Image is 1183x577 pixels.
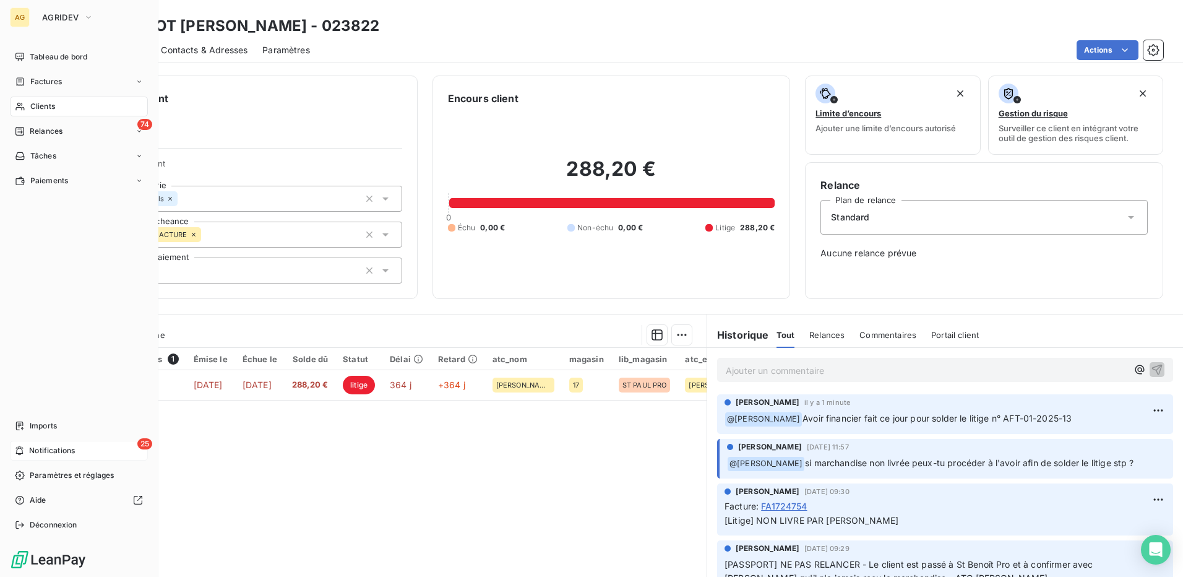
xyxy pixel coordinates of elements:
[438,380,465,390] span: +364 j
[161,44,247,56] span: Contacts & Adresses
[243,380,272,390] span: [DATE]
[707,328,769,342] h6: Historique
[804,545,850,552] span: [DATE] 09:29
[292,379,328,391] span: 288,20 €
[715,222,735,233] span: Litige
[262,44,310,56] span: Paramètres
[577,222,613,233] span: Non-échu
[999,108,1068,118] span: Gestion du risque
[390,380,411,390] span: 364 j
[619,354,671,364] div: lib_magasin
[30,51,87,63] span: Tableau de bord
[448,157,775,194] h2: 288,20 €
[30,495,46,506] span: Aide
[137,119,152,130] span: 74
[820,247,1148,259] span: Aucune relance prévue
[438,354,478,364] div: Retard
[458,222,476,233] span: Échu
[999,123,1153,143] span: Surveiller ce client en intégrant votre outil de gestion des risques client.
[776,330,795,340] span: Tout
[343,376,375,394] span: litige
[480,222,505,233] span: 0,00 €
[446,212,451,222] span: 0
[802,413,1072,423] span: Avoir financier fait ce jour pour solder le litige n° AFT-01-2025-13
[831,211,869,223] span: Standard
[30,76,62,87] span: Factures
[42,12,79,22] span: AGRIDEV
[931,330,979,340] span: Portail client
[137,438,152,449] span: 25
[728,457,804,471] span: @ [PERSON_NAME]
[30,519,77,531] span: Déconnexion
[75,91,402,106] h6: Informations client
[243,354,277,364] div: Échue le
[761,500,807,513] span: FA1724754
[201,229,211,240] input: Ajouter une valeur
[685,354,747,364] div: atc_email
[805,458,1134,468] span: si marchandise non livrée peux-tu procéder à l'avoir afin de solder le litige stp ?
[390,354,423,364] div: Délai
[804,399,850,406] span: il y a 1 minute
[725,412,802,427] span: @ [PERSON_NAME]
[618,222,643,233] span: 0,00 €
[493,354,554,364] div: atc_nom
[1077,40,1138,60] button: Actions
[689,381,743,389] span: [PERSON_NAME][EMAIL_ADDRESS][DOMAIN_NAME]
[30,420,57,432] span: Imports
[30,126,62,137] span: Relances
[807,443,849,451] span: [DATE] 11:57
[10,550,87,570] img: Logo LeanPay
[736,543,799,554] span: [PERSON_NAME]
[809,330,845,340] span: Relances
[736,397,799,408] span: [PERSON_NAME]
[736,486,799,497] span: [PERSON_NAME]
[168,354,179,365] span: 1
[859,330,916,340] span: Commentaires
[292,354,328,364] div: Solde dû
[10,7,30,27] div: AG
[622,381,667,389] span: ST PAUL PRO
[573,381,579,389] span: 17
[815,123,956,133] span: Ajouter une limite d’encours autorisé
[30,101,55,112] span: Clients
[109,15,380,37] h3: MAILLOT [PERSON_NAME] - 023822
[569,354,604,364] div: magasin
[820,178,1148,193] h6: Relance
[194,354,228,364] div: Émise le
[725,515,898,526] span: [Litige] NON LIVRE PAR [PERSON_NAME]
[496,381,551,389] span: [PERSON_NAME]
[157,265,166,276] input: Ajouter une valeur
[815,108,881,118] span: Limite d’encours
[804,488,850,495] span: [DATE] 09:30
[10,490,148,510] a: Aide
[343,354,375,364] div: Statut
[1141,535,1171,565] div: Open Intercom Messenger
[178,193,187,204] input: Ajouter une valeur
[30,470,114,481] span: Paramètres et réglages
[988,76,1163,155] button: Gestion du risqueSurveiller ce client en intégrant votre outil de gestion des risques client.
[30,175,68,186] span: Paiements
[30,150,56,162] span: Tâches
[738,441,802,453] span: [PERSON_NAME]
[29,445,75,456] span: Notifications
[805,76,980,155] button: Limite d’encoursAjouter une limite d’encours autorisé
[725,500,759,513] span: Facture :
[448,91,518,106] h6: Encours client
[194,380,223,390] span: [DATE]
[100,158,402,176] span: Propriétés Client
[740,222,775,233] span: 288,20 €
